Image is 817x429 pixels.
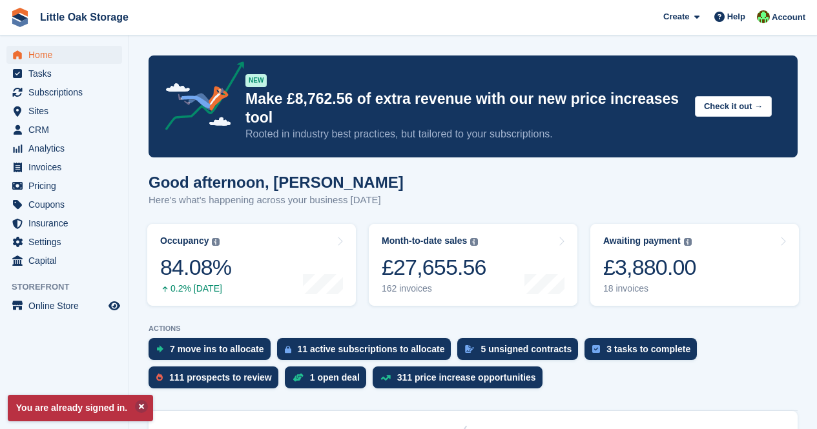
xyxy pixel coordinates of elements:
[212,238,220,246] img: icon-info-grey-7440780725fd019a000dd9b08b2336e03edf1995a4989e88bcd33f0948082b44.svg
[6,297,122,315] a: menu
[149,366,285,395] a: 111 prospects to review
[245,90,685,127] p: Make £8,762.56 of extra revenue with our new price increases tool
[28,139,106,157] span: Analytics
[6,102,122,120] a: menu
[277,338,458,366] a: 11 active subscriptions to allocate
[28,214,106,232] span: Insurance
[6,158,122,176] a: menu
[684,238,692,246] img: icon-info-grey-7440780725fd019a000dd9b08b2336e03edf1995a4989e88bcd33f0948082b44.svg
[382,254,486,281] div: £27,655.56
[35,6,134,28] a: Little Oak Storage
[28,252,106,270] span: Capital
[369,224,577,306] a: Month-to-date sales £27,655.56 162 invoices
[457,338,584,366] a: 5 unsigned contracts
[169,372,272,383] div: 111 prospects to review
[156,374,163,381] img: prospect-51fa495bee0391a8d652442698ab0144808aea92771e9ea1ae160a38d050c398.svg
[28,177,106,195] span: Pricing
[6,83,122,101] a: menu
[285,345,291,354] img: active_subscription_to_allocate_icon-d502201f5373d7db506a760aba3b589e785aa758c864c3986d89f69b8ff3...
[28,65,106,83] span: Tasks
[6,121,122,139] a: menu
[149,174,404,191] h1: Good afternoon, [PERSON_NAME]
[107,298,122,314] a: Preview store
[606,344,690,354] div: 3 tasks to complete
[6,233,122,251] a: menu
[170,344,264,354] div: 7 move ins to allocate
[603,235,681,246] div: Awaiting payment
[590,224,799,306] a: Awaiting payment £3,880.00 18 invoices
[298,344,445,354] div: 11 active subscriptions to allocate
[470,238,478,246] img: icon-info-grey-7440780725fd019a000dd9b08b2336e03edf1995a4989e88bcd33f0948082b44.svg
[6,139,122,157] a: menu
[6,252,122,270] a: menu
[154,61,245,135] img: price-adjustments-announcement-icon-8257ccfd72463d97f412b2fc003d46551f7dbcb40ab6d574587a9cd5c0d94...
[663,10,689,23] span: Create
[285,366,373,395] a: 1 open deal
[245,74,267,87] div: NEW
[28,121,106,139] span: CRM
[28,195,106,214] span: Coupons
[28,83,106,101] span: Subscriptions
[149,324,798,333] p: ACTIONS
[160,283,231,294] div: 0.2% [DATE]
[772,11,805,24] span: Account
[6,195,122,214] a: menu
[6,177,122,195] a: menu
[757,10,770,23] img: Michael Aujla
[149,338,277,366] a: 7 move ins to allocate
[6,46,122,64] a: menu
[156,345,163,353] img: move_ins_to_allocate_icon-fdf77a2bb77ea45bf5b3d319d69a93e2d87916cf1d5bf7949dd705db3b84f3ca.svg
[380,375,391,381] img: price_increase_opportunities-93ffe204e8149a01c8c9dc8f82e8f89637d9d84a8eef4429ea346261dce0b2c0.svg
[373,366,549,395] a: 311 price increase opportunities
[465,345,474,353] img: contract_signature_icon-13c848040528278c33f63329250d36e43548de30e8caae1d1a13099fd9432cc5.svg
[727,10,745,23] span: Help
[397,372,536,383] div: 311 price increase opportunities
[382,283,486,294] div: 162 invoices
[6,65,122,83] a: menu
[584,338,703,366] a: 3 tasks to complete
[603,283,696,294] div: 18 invoices
[310,372,360,383] div: 1 open deal
[293,373,304,382] img: deal-1b604bf984904fb50ccaf53a9ad4b4a5d6e5aea283cecdc64d6e3604feb123c2.svg
[28,233,106,251] span: Settings
[160,254,231,281] div: 84.08%
[28,297,106,315] span: Online Store
[481,344,572,354] div: 5 unsigned contracts
[8,395,153,421] p: You are already signed in.
[160,235,209,246] div: Occupancy
[12,281,129,294] span: Storefront
[149,193,404,208] p: Here's what's happening across your business [DATE]
[147,224,356,306] a: Occupancy 84.08% 0.2% [DATE]
[695,96,772,117] button: Check it out →
[10,8,30,27] img: stora-icon-8386f47178a22dfd0bd8f6a31ec36ba5ce8667c1dd55bd0f319d3a0aa187defe.svg
[603,254,696,281] div: £3,880.00
[28,102,106,120] span: Sites
[382,235,467,246] div: Month-to-date sales
[592,345,600,353] img: task-75834270c22a3079a89374b754ae025e5fb1db73e45f91037f5363f120a921f8.svg
[28,158,106,176] span: Invoices
[245,127,685,141] p: Rooted in industry best practices, but tailored to your subscriptions.
[6,214,122,232] a: menu
[28,46,106,64] span: Home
